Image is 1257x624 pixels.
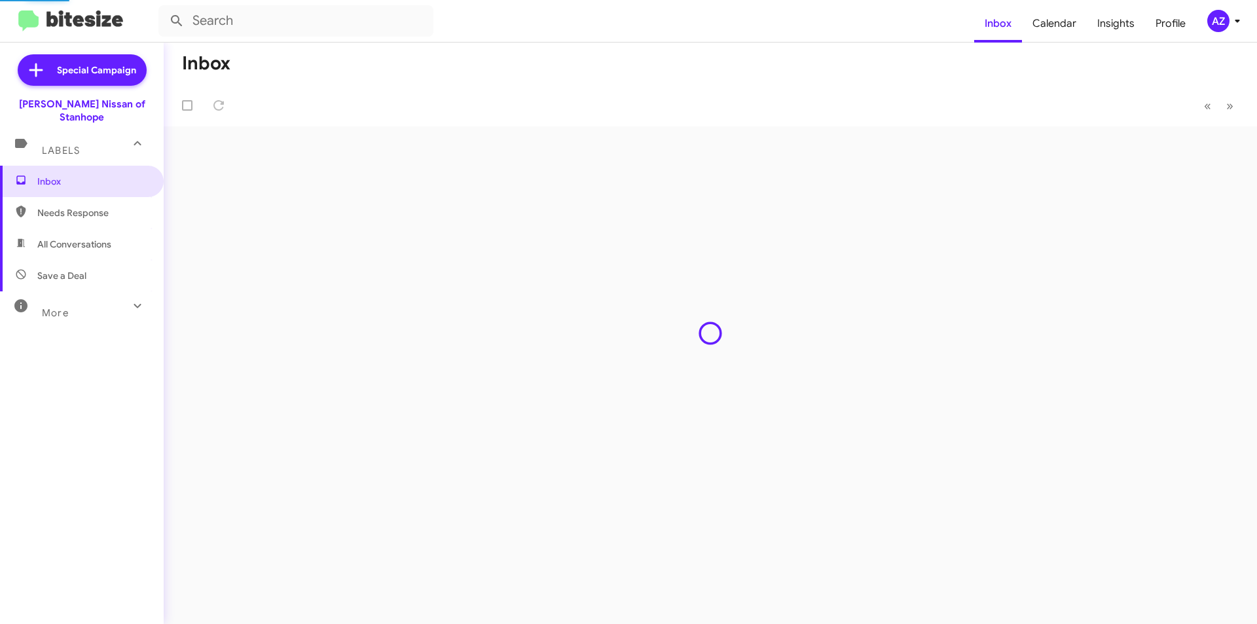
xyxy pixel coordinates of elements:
h1: Inbox [182,53,230,74]
div: AZ [1207,10,1230,32]
button: Previous [1196,92,1219,119]
span: More [42,307,69,319]
nav: Page navigation example [1197,92,1241,119]
span: » [1226,98,1233,114]
span: Special Campaign [57,64,136,77]
span: Needs Response [37,206,149,219]
button: Next [1218,92,1241,119]
a: Profile [1145,5,1196,43]
span: Save a Deal [37,269,86,282]
span: Inbox [37,175,149,188]
a: Calendar [1022,5,1087,43]
input: Search [158,5,433,37]
a: Special Campaign [18,54,147,86]
a: Inbox [974,5,1022,43]
span: Labels [42,145,80,156]
span: All Conversations [37,238,111,251]
span: « [1204,98,1211,114]
button: AZ [1196,10,1243,32]
a: Insights [1087,5,1145,43]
